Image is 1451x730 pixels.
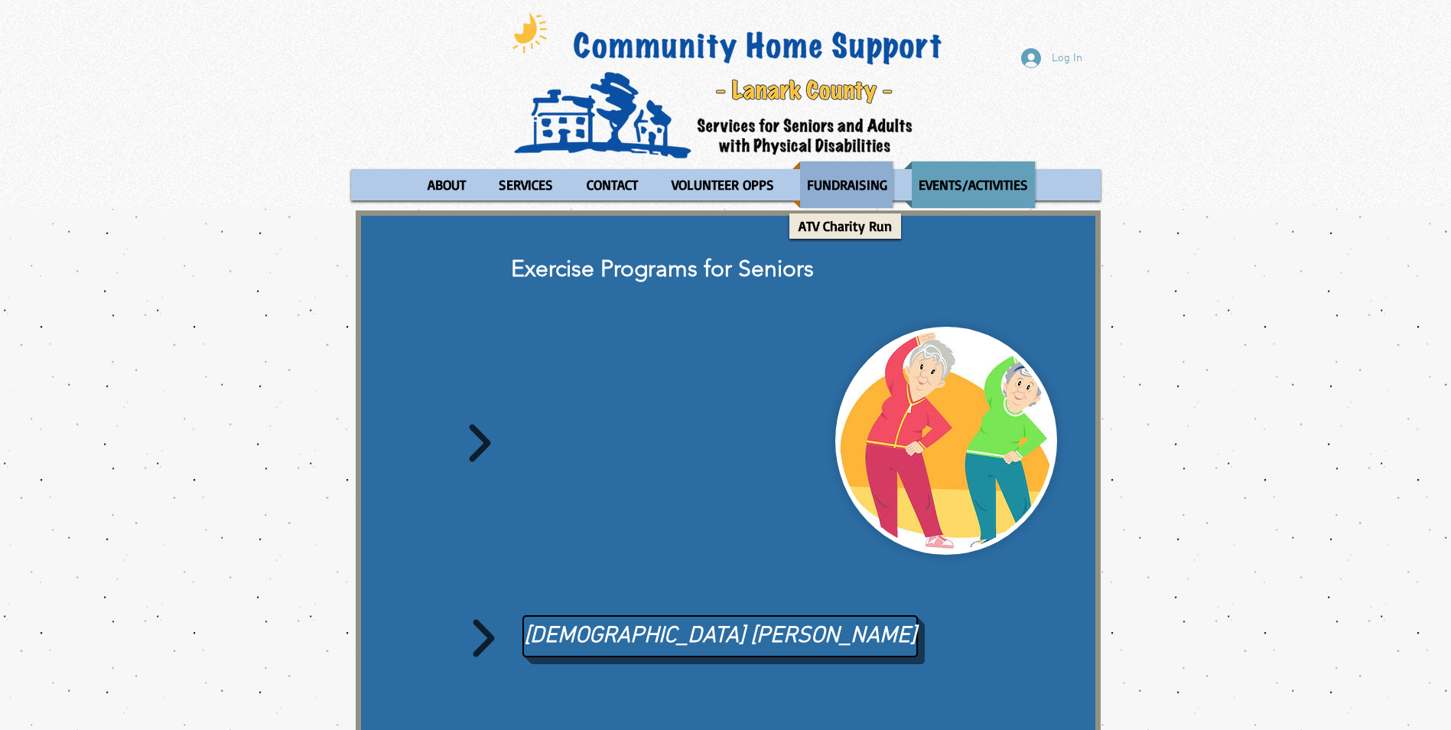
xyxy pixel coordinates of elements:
[412,161,480,208] a: ABOUT
[800,161,894,208] p: FUNDRAISING
[580,161,645,208] p: CONTACT
[351,161,1101,208] nav: Site
[912,161,1035,208] p: EVENTS/ACTIVITIES
[571,161,653,208] a: CONTACT
[904,161,1043,208] a: EVENTS/ACTIVITIES
[840,331,1052,550] img: exercise-class.jpg
[789,213,901,239] a: ATV Charity Run
[1046,51,1088,67] span: Log In
[522,615,918,657] a: Taoist Tai Chi
[511,255,814,282] span: Exercise Programs for Seniors
[657,161,789,208] a: VOLUNTEER OPPS
[792,213,899,239] p: ATV Charity Run
[524,621,916,653] span: [DEMOGRAPHIC_DATA] [PERSON_NAME]
[484,161,568,208] a: SERVICES
[665,161,781,208] p: VOLUNTEER OPPS
[421,161,473,208] p: ABOUT
[1010,44,1093,73] button: Log In
[492,161,560,208] p: SERVICES
[792,161,900,208] a: FUNDRAISING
